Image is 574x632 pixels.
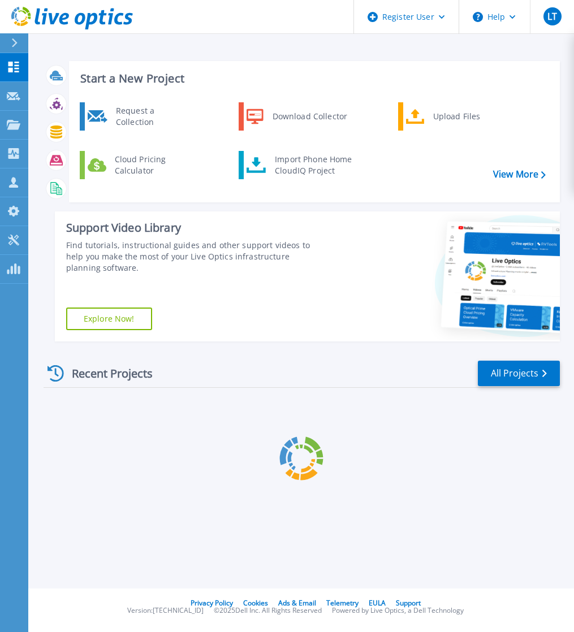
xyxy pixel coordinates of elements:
a: Request a Collection [80,102,196,131]
div: Request a Collection [110,105,193,128]
a: All Projects [478,361,560,386]
a: Download Collector [239,102,355,131]
div: Support Video Library [66,220,326,235]
a: Cloud Pricing Calculator [80,151,196,179]
div: Download Collector [267,105,352,128]
div: Cloud Pricing Calculator [109,154,193,176]
div: Find tutorials, instructional guides and other support videos to help you make the most of your L... [66,240,326,274]
a: Ads & Email [278,598,316,608]
span: LT [547,12,557,21]
a: Explore Now! [66,308,152,330]
a: Telemetry [326,598,359,608]
div: Import Phone Home CloudIQ Project [269,154,357,176]
a: View More [493,169,546,180]
a: Upload Files [398,102,514,131]
div: Upload Files [428,105,511,128]
li: Powered by Live Optics, a Dell Technology [332,607,464,614]
li: © 2025 Dell Inc. All Rights Reserved [214,607,322,614]
a: Cookies [243,598,268,608]
a: Support [396,598,421,608]
div: Recent Projects [44,360,168,387]
a: EULA [369,598,386,608]
li: Version: [TECHNICAL_ID] [127,607,204,614]
a: Privacy Policy [191,598,233,608]
h3: Start a New Project [80,72,545,85]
